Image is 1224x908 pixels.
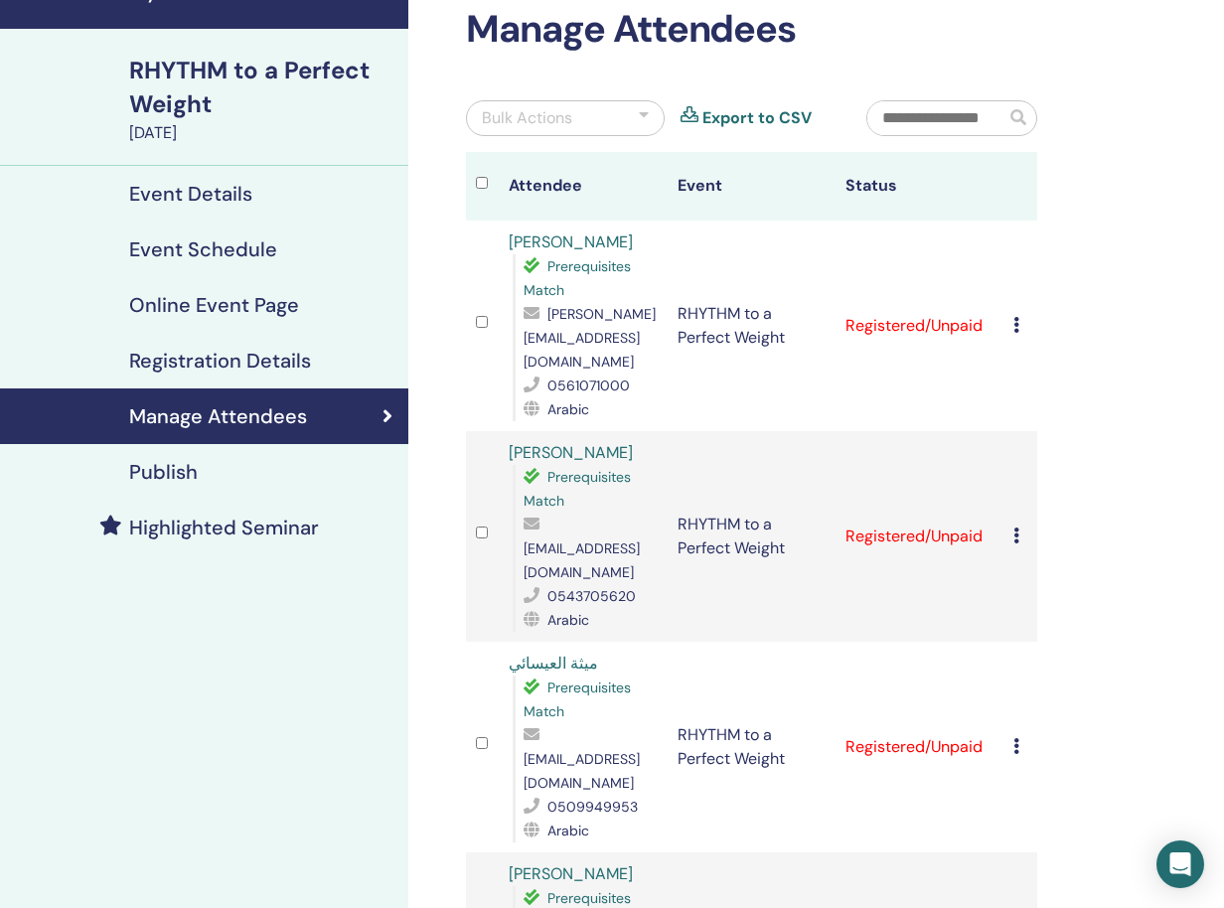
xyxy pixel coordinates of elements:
[129,182,252,206] h4: Event Details
[129,237,277,261] h4: Event Schedule
[524,679,631,720] span: Prerequisites Match
[836,152,1003,221] th: Status
[547,611,589,629] span: Arabic
[129,121,396,145] div: [DATE]
[547,822,589,839] span: Arabic
[482,106,572,130] div: Bulk Actions
[668,152,836,221] th: Event
[524,539,640,581] span: [EMAIL_ADDRESS][DOMAIN_NAME]
[668,431,836,642] td: RHYTHM to a Perfect Weight
[499,152,667,221] th: Attendee
[668,642,836,852] td: RHYTHM to a Perfect Weight
[129,54,396,121] div: RHYTHM to a Perfect Weight
[547,587,636,605] span: 0543705620
[129,349,311,373] h4: Registration Details
[117,54,408,145] a: RHYTHM to a Perfect Weight[DATE]
[524,257,631,299] span: Prerequisites Match
[547,400,589,418] span: Arabic
[509,442,633,463] a: [PERSON_NAME]
[129,516,319,539] h4: Highlighted Seminar
[129,293,299,317] h4: Online Event Page
[509,653,598,674] a: ميثة العيسائي
[524,305,656,371] span: [PERSON_NAME][EMAIL_ADDRESS][DOMAIN_NAME]
[129,404,307,428] h4: Manage Attendees
[524,468,631,510] span: Prerequisites Match
[466,7,1037,53] h2: Manage Attendees
[1156,840,1204,888] div: Open Intercom Messenger
[524,750,640,792] span: [EMAIL_ADDRESS][DOMAIN_NAME]
[547,798,638,816] span: 0509949953
[702,106,812,130] a: Export to CSV
[509,231,633,252] a: [PERSON_NAME]
[668,221,836,431] td: RHYTHM to a Perfect Weight
[547,377,630,394] span: 0561071000
[129,460,198,484] h4: Publish
[509,863,633,884] a: [PERSON_NAME]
